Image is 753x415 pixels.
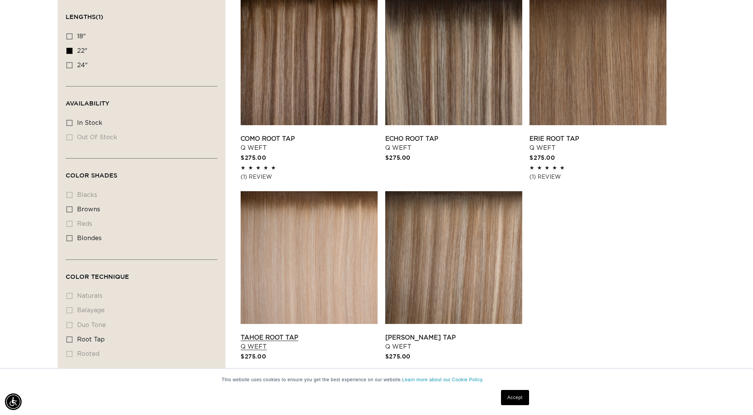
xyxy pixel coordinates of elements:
a: Learn more about our Cookie Policy. [402,377,484,382]
a: Erie Root Tap Q Weft [529,134,666,152]
a: [PERSON_NAME] Tap Q Weft [385,333,522,351]
span: 18" [77,33,86,39]
a: Accept [501,390,529,405]
summary: Color Shades (0 selected) [66,159,217,186]
span: 22" [77,48,87,54]
span: blondes [77,235,102,241]
span: Color Shades [66,172,117,179]
p: This website uses cookies to ensure you get the best experience on our website. [222,376,531,383]
summary: Color Technique (0 selected) [66,260,217,287]
span: In stock [77,120,102,126]
a: Como Root Tap Q Weft [241,134,378,152]
span: Availability [66,100,109,107]
iframe: Chat Widget [715,379,753,415]
span: 24" [77,62,88,68]
span: Lengths [66,13,103,20]
span: Color Technique [66,273,129,280]
a: Tahoe Root Tap Q Weft [241,333,378,351]
summary: Availability (0 selected) [66,86,217,114]
span: browns [77,206,100,212]
span: root tap [77,336,105,343]
span: (1) [96,13,103,20]
div: Accessibility Menu [5,393,22,410]
a: Echo Root Tap Q Weft [385,134,522,152]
